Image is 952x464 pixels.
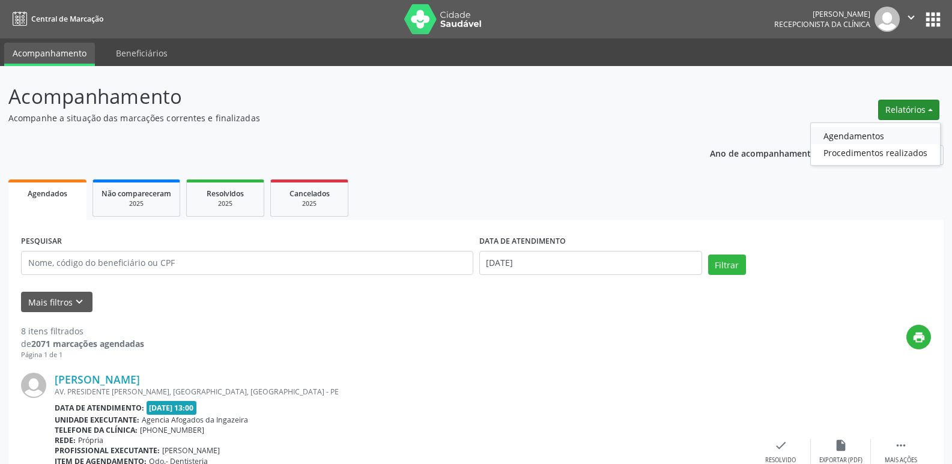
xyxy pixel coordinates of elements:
span: Própria [78,435,103,445]
div: Página 1 de 1 [21,350,144,360]
div: 2025 [279,199,339,208]
b: Unidade executante: [55,415,139,425]
b: Telefone da clínica: [55,425,138,435]
span: Agencia Afogados da Ingazeira [142,415,248,425]
p: Acompanhe a situação das marcações correntes e finalizadas [8,112,663,124]
div: 2025 [102,199,171,208]
p: Acompanhamento [8,82,663,112]
a: [PERSON_NAME] [55,373,140,386]
ul: Relatórios [810,122,941,166]
p: Ano de acompanhamento [710,145,816,160]
span: [PHONE_NUMBER] [140,425,204,435]
input: Nome, código do beneficiário ou CPF [21,251,473,275]
label: DATA DE ATENDIMENTO [479,232,566,251]
a: Central de Marcação [8,9,103,29]
span: Recepcionista da clínica [774,19,870,29]
span: Resolvidos [207,188,244,199]
span: Não compareceram [102,188,171,199]
span: [DATE] 13:00 [147,401,197,415]
button: Relatórios [878,100,939,120]
a: Procedimentos realizados [811,144,940,161]
button: apps [923,9,944,30]
strong: 2071 marcações agendadas [31,338,144,349]
span: Central de Marcação [31,14,103,24]
i:  [894,439,908,452]
i: keyboard_arrow_down [73,295,86,309]
img: img [875,7,900,32]
b: Rede: [55,435,76,445]
a: Beneficiários [108,43,176,64]
span: Cancelados [290,188,330,199]
i:  [905,11,918,24]
b: Data de atendimento: [55,403,144,413]
a: Agendamentos [811,127,940,144]
div: 2025 [195,199,255,208]
div: [PERSON_NAME] [774,9,870,19]
input: Selecione um intervalo [479,251,702,275]
div: 8 itens filtrados [21,325,144,337]
div: de [21,337,144,350]
button: print [906,325,931,349]
i: print [912,331,926,344]
span: [PERSON_NAME] [162,445,220,456]
button: Filtrar [708,255,746,275]
button: Mais filtroskeyboard_arrow_down [21,292,92,313]
i: check [774,439,787,452]
i: insert_drive_file [834,439,847,452]
span: Agendados [28,188,67,199]
div: AV. PRESIDENTE [PERSON_NAME], [GEOGRAPHIC_DATA], [GEOGRAPHIC_DATA] - PE [55,387,751,397]
a: Acompanhamento [4,43,95,66]
img: img [21,373,46,398]
button:  [900,7,923,32]
b: Profissional executante: [55,445,160,456]
label: PESQUISAR [21,232,62,251]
